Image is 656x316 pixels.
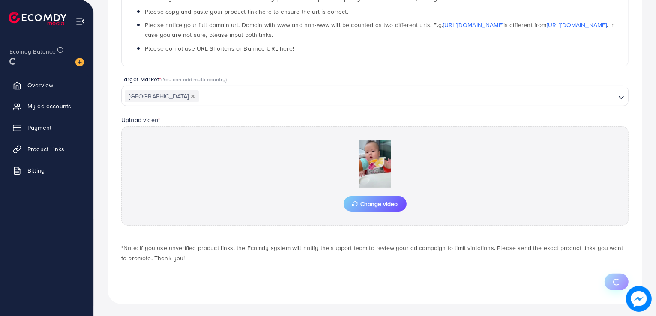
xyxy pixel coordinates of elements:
[6,140,87,158] a: Product Links
[626,286,652,312] img: image
[125,90,199,102] span: [GEOGRAPHIC_DATA]
[27,102,71,110] span: My ad accounts
[6,162,87,179] a: Billing
[332,140,418,188] img: Preview Image
[145,7,348,16] span: Please copy and paste your product link here to ensure the url is correct.
[547,21,607,29] a: [URL][DOMAIN_NAME]
[75,16,85,26] img: menu
[191,94,195,98] button: Deselect Pakistan
[121,86,629,106] div: Search for option
[6,98,87,115] a: My ad accounts
[344,196,407,212] button: Change video
[9,47,56,56] span: Ecomdy Balance
[121,116,160,124] label: Upload video
[6,77,87,94] a: Overview
[27,145,64,153] span: Product Links
[145,44,294,53] span: Please do not use URL Shortens or Banned URL here!
[75,58,84,66] img: image
[27,81,53,89] span: Overview
[121,243,629,263] p: *Note: If you use unverified product links, the Ecomdy system will notify the support team to rev...
[145,21,615,39] span: Please notice your full domain url. Domain with www and non-www will be counted as two different ...
[352,201,398,207] span: Change video
[161,75,227,83] span: (You can add multi-country)
[200,90,615,103] input: Search for option
[121,75,227,83] label: Target Market
[443,21,503,29] a: [URL][DOMAIN_NAME]
[9,12,66,25] img: logo
[27,123,51,132] span: Payment
[6,119,87,136] a: Payment
[27,166,45,175] span: Billing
